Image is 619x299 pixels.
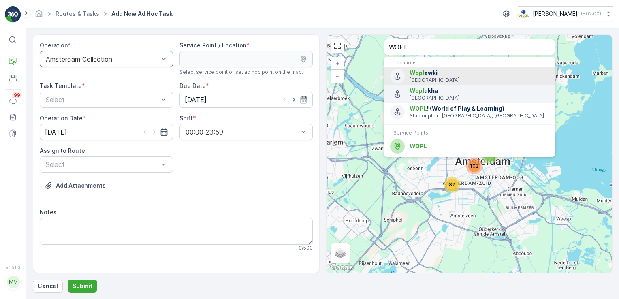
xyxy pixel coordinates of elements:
[7,276,20,288] div: MM
[410,69,424,76] span: Wopł
[5,93,21,109] a: 99
[299,245,313,251] p: 0 / 500
[329,262,355,273] img: Google
[33,280,63,293] button: Cancel
[40,124,173,140] input: dd/mm/yyyy
[46,160,159,169] p: Select
[5,271,21,293] button: MM
[410,143,427,149] span: WOPL
[110,10,174,18] span: Add New Ad Hoc Task
[179,92,313,108] input: dd/mm/yyyy
[179,82,206,89] label: Due Date
[410,87,549,95] span: ukha
[73,282,92,290] p: Submit
[179,115,193,122] label: Shift
[410,87,424,94] span: Wopl
[56,182,106,190] p: Add Attachments
[449,182,455,188] span: 82
[410,105,427,112] span: WOPL
[410,105,549,113] span: ! (World of Play & Learning)
[179,42,246,49] label: Service Point / Location
[14,92,20,98] p: 99
[331,70,344,82] a: Zoom Out
[393,60,546,66] p: Locations
[331,244,349,262] a: Layers
[410,95,549,101] p: [GEOGRAPHIC_DATA]
[40,82,82,89] label: Task Template
[384,57,555,157] ul: Menu
[533,10,578,18] p: [PERSON_NAME]
[410,69,549,77] span: awki
[393,130,546,136] p: Service Points
[40,42,68,49] label: Operation
[55,10,99,17] a: Routes & Tasks
[40,209,57,216] label: Notes
[40,147,85,154] label: Assign to Route
[68,280,97,293] button: Submit
[40,115,83,122] label: Operation Date
[410,113,549,119] p: Stadionplein, [GEOGRAPHIC_DATA], [GEOGRAPHIC_DATA]
[5,6,21,23] img: logo
[581,11,601,17] p: ( +02:00 )
[331,58,344,70] a: Zoom In
[518,6,613,21] button: [PERSON_NAME](+02:00)
[466,158,482,174] div: 102
[470,163,478,169] span: 102
[518,9,529,18] img: basis-logo_rgb2x.png
[179,69,303,75] span: Select service point or set ad hoc point on the map.
[46,95,159,105] p: Select
[410,77,549,83] p: [GEOGRAPHIC_DATA]
[5,265,21,270] span: v 1.51.0
[331,40,344,52] a: View Fullscreen
[329,262,355,273] a: Open this area in Google Maps (opens a new window)
[384,39,555,55] input: Search address or service points
[38,282,58,290] p: Cancel
[40,179,111,192] button: Upload File
[335,72,339,79] span: −
[34,12,43,19] a: Homepage
[336,60,339,67] span: +
[444,177,460,193] div: 82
